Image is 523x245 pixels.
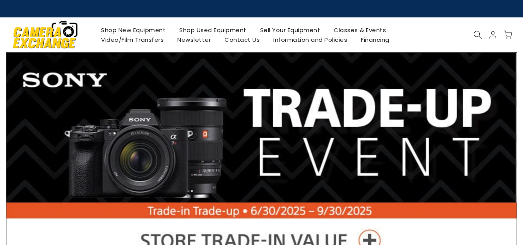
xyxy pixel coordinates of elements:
a: Newsletter [171,35,218,45]
a: Shop Used Equipment [173,25,254,35]
a: Contact Us [218,35,267,45]
a: Information and Policies [267,35,354,45]
a: Shop New Equipment [94,25,173,35]
a: Sell Your Equipment [253,25,327,35]
a: Video/Film Transfers [94,35,171,45]
a: Classes & Events [327,25,393,35]
a: Financing [354,35,396,45]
